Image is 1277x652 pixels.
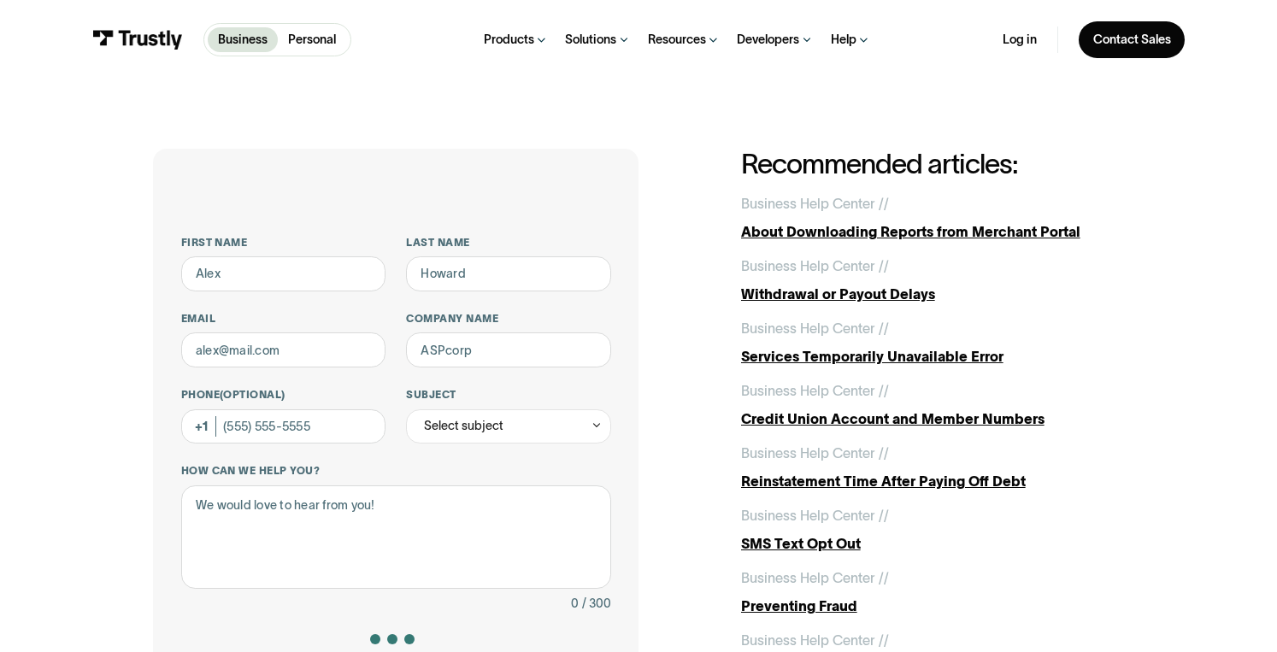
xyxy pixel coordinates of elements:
label: Last name [406,236,610,250]
div: Credit Union Account and Member Numbers [741,408,1124,429]
img: Trustly Logo [92,30,182,49]
div: / [884,256,889,276]
div: Business Help Center / [741,193,884,214]
input: ASPcorp [406,332,610,367]
a: Business Help Center //Services Temporarily Unavailable Error [741,318,1124,367]
a: Contact Sales [1079,21,1184,58]
input: Howard [406,256,610,291]
input: (555) 555-5555 [181,409,385,444]
label: Subject [406,388,610,402]
div: Preventing Fraud [741,596,1124,616]
label: First name [181,236,385,250]
div: Business Help Center / [741,256,884,276]
label: Company name [406,312,610,326]
h2: Recommended articles: [741,149,1124,179]
div: / [884,630,889,650]
span: (Optional) [220,389,285,400]
a: Business [208,27,278,52]
input: alex@mail.com [181,332,385,367]
p: Personal [288,31,336,49]
div: Business Help Center / [741,567,884,588]
label: How can we help you? [181,464,611,478]
div: / [884,443,889,463]
div: / [884,193,889,214]
a: Business Help Center //Credit Union Account and Member Numbers [741,380,1124,429]
div: Services Temporarily Unavailable Error [741,346,1124,367]
div: Withdrawal or Payout Delays [741,284,1124,304]
div: Solutions [565,32,616,47]
div: Business Help Center / [741,443,884,463]
div: / [884,505,889,526]
div: Reinstatement Time After Paying Off Debt [741,471,1124,491]
a: Personal [278,27,346,52]
div: / [884,380,889,401]
div: / [884,318,889,338]
label: Email [181,312,385,326]
a: Business Help Center //Withdrawal or Payout Delays [741,256,1124,304]
a: Log in [1003,32,1037,47]
p: Business [218,31,268,49]
a: Business Help Center //SMS Text Opt Out [741,505,1124,554]
a: Business Help Center //Reinstatement Time After Paying Off Debt [741,443,1124,491]
div: / 300 [582,593,611,614]
div: Resources [648,32,706,47]
div: 0 [571,593,579,614]
div: Developers [737,32,799,47]
div: Help [831,32,856,47]
div: SMS Text Opt Out [741,533,1124,554]
div: Products [484,32,534,47]
div: Select subject [424,415,503,436]
div: Business Help Center / [741,380,884,401]
input: Alex [181,256,385,291]
div: Contact Sales [1093,32,1171,47]
label: Phone [181,388,385,402]
div: Business Help Center / [741,505,884,526]
a: Business Help Center //About Downloading Reports from Merchant Portal [741,193,1124,242]
a: Business Help Center //Preventing Fraud [741,567,1124,616]
div: / [884,567,889,588]
div: Business Help Center / [741,318,884,338]
div: Business Help Center / [741,630,884,650]
div: About Downloading Reports from Merchant Portal [741,221,1124,242]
